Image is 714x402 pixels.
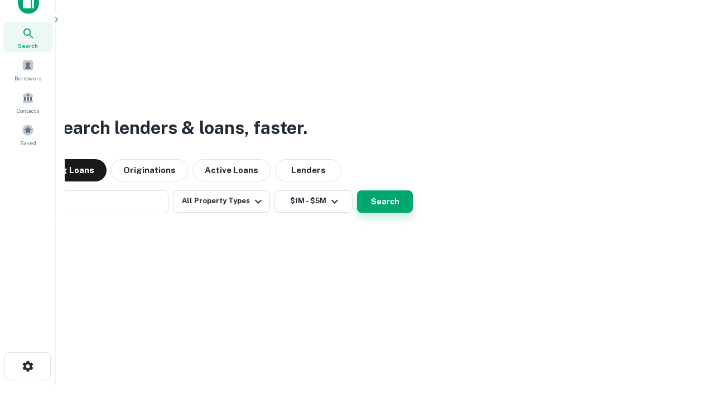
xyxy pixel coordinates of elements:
[17,106,39,115] span: Contacts
[3,22,52,52] a: Search
[20,138,36,147] span: Saved
[173,190,270,213] button: All Property Types
[192,159,271,181] button: Active Loans
[15,74,41,83] span: Borrowers
[3,119,52,150] a: Saved
[3,55,52,85] a: Borrowers
[275,159,342,181] button: Lenders
[3,87,52,117] a: Contacts
[357,190,413,213] button: Search
[658,313,714,366] iframe: Chat Widget
[18,41,38,50] span: Search
[111,159,188,181] button: Originations
[51,114,307,141] h3: Search lenders & loans, faster.
[274,190,353,213] button: $1M - $5M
